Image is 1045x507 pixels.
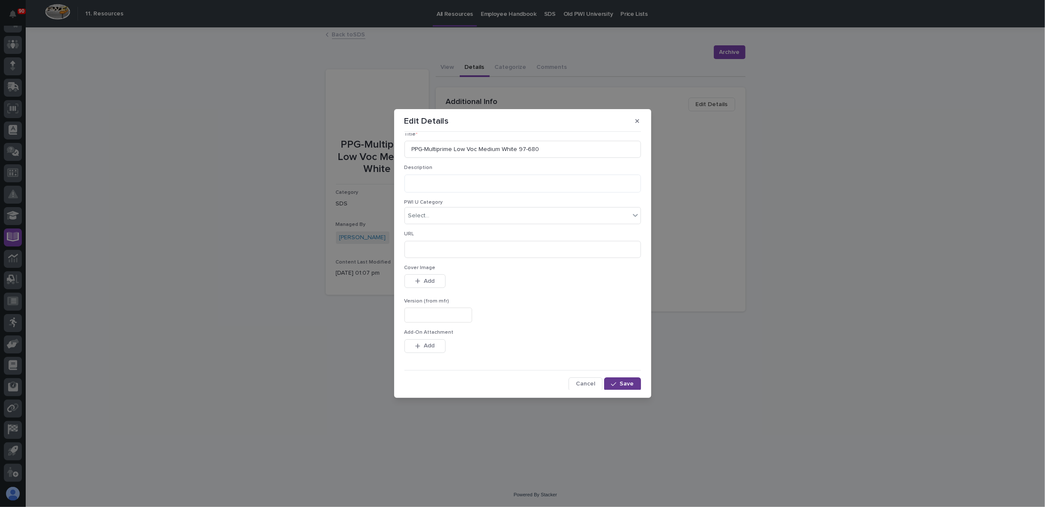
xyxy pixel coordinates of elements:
[404,330,454,335] span: Add-On Attachment
[404,200,443,205] span: PWI U Category
[424,342,434,350] span: Add
[424,277,434,285] span: Add
[404,116,449,126] p: Edit Details
[569,377,602,391] button: Cancel
[404,339,446,353] button: Add
[576,380,595,388] span: Cancel
[404,231,414,237] span: URL
[404,274,446,288] button: Add
[404,165,433,170] span: Description
[404,132,418,137] span: Title
[404,265,436,270] span: Cover Image
[408,211,430,220] div: Select...
[404,299,449,304] span: Version (from mfr)
[620,380,634,388] span: Save
[604,377,641,391] button: Save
